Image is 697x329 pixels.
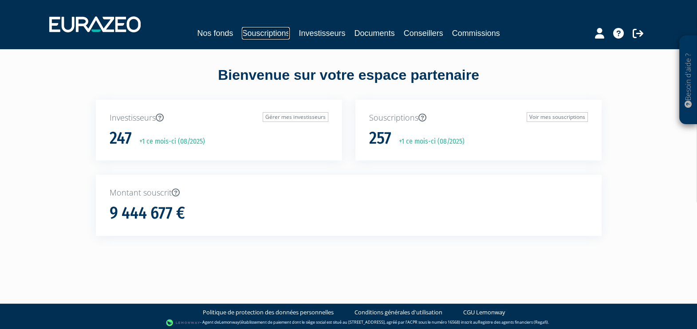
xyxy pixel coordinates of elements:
img: 1732889491-logotype_eurazeo_blanc_rvb.png [49,16,141,32]
a: Conseillers [404,27,443,39]
h1: 257 [369,129,391,148]
p: +1 ce mois-ci (08/2025) [393,137,465,147]
h1: 9 444 677 € [110,204,185,223]
a: Nos fonds [197,27,233,39]
a: Registre des agents financiers (Regafi) [478,319,548,325]
p: Investisseurs [110,112,328,124]
h1: 247 [110,129,132,148]
p: Montant souscrit [110,187,588,199]
a: Conditions générales d'utilisation [354,308,442,317]
p: Besoin d'aide ? [683,40,693,120]
a: Voir mes souscriptions [527,112,588,122]
a: Politique de protection des données personnelles [203,308,334,317]
a: Investisseurs [299,27,345,39]
a: Commissions [452,27,500,39]
a: CGU Lemonway [463,308,505,317]
div: - Agent de (établissement de paiement dont le siège social est situé au [STREET_ADDRESS], agréé p... [9,318,688,327]
div: Bienvenue sur votre espace partenaire [89,65,608,100]
a: Souscriptions [242,27,290,39]
a: Lemonway [219,319,240,325]
p: Souscriptions [369,112,588,124]
p: +1 ce mois-ci (08/2025) [133,137,205,147]
a: Documents [354,27,395,39]
img: logo-lemonway.png [166,318,200,327]
a: Gérer mes investisseurs [263,112,328,122]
